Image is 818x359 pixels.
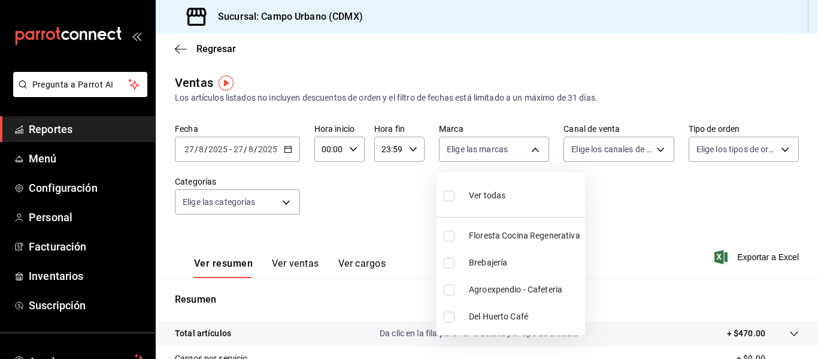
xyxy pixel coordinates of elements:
[469,230,580,242] span: Floresta Cocina Regenerativa
[469,189,505,202] span: Ver todas
[469,310,580,323] span: Del Huerto Café
[469,257,580,269] span: Brebajería
[469,283,580,296] span: Agroexpendio - Cafeteria
[219,76,234,90] img: Tooltip marker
